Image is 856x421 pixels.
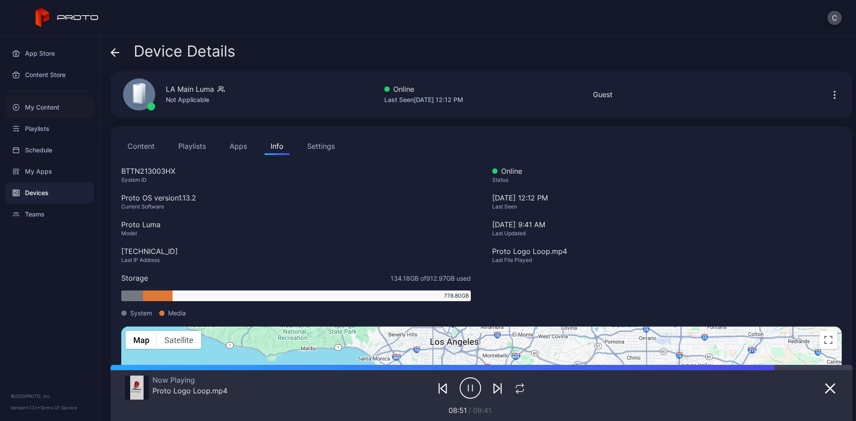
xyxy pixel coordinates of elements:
[492,203,842,210] div: Last Seen
[121,246,471,257] div: [TECHNICAL_ID]
[827,11,842,25] button: C
[301,137,341,155] button: Settings
[449,406,467,415] span: 08:51
[121,192,471,203] div: Proto OS version 1.13.2
[492,166,842,176] div: Online
[271,141,284,151] div: Info
[391,274,471,283] span: 134.18 GB of 912.97 GB used
[121,203,471,210] div: Current Software
[126,331,157,349] button: Show street map
[5,182,94,204] a: Devices
[492,176,842,184] div: Status
[307,141,335,151] div: Settings
[121,137,161,155] button: Content
[157,331,201,349] button: Show satellite imagery
[121,166,471,176] div: BTTN213003HX
[152,376,227,384] div: Now Playing
[121,257,471,264] div: Last IP Address
[134,43,235,60] span: Device Details
[223,137,253,155] button: Apps
[166,84,214,94] div: LA Main Luma
[5,204,94,225] a: Teams
[11,392,89,400] div: © 2025 PROTO, Inc.
[121,219,471,230] div: Proto Luma
[5,161,94,182] a: My Apps
[473,406,491,415] span: 09:41
[444,292,469,300] span: 778.80 GB
[152,386,227,395] div: Proto Logo Loop.mp4
[384,94,463,105] div: Last Seen [DATE] 12:12 PM
[5,118,94,139] a: Playlists
[121,230,471,237] div: Model
[5,97,94,118] a: My Content
[130,308,152,318] span: System
[11,405,40,410] span: Version 1.13.1 •
[384,84,463,94] div: Online
[469,406,471,415] span: /
[593,89,613,100] div: Guest
[121,273,148,283] div: Storage
[40,405,77,410] a: Terms Of Service
[819,331,837,349] button: Toggle fullscreen view
[492,246,842,257] div: Proto Logo Loop.mp4
[5,139,94,161] a: Schedule
[492,219,842,230] div: [DATE] 9:41 AM
[264,137,290,155] button: Info
[166,94,225,105] div: Not Applicable
[121,176,471,184] div: System ID
[5,43,94,64] a: App Store
[492,257,842,264] div: Last File Played
[5,64,94,86] a: Content Store
[492,230,842,237] div: Last Updated
[172,137,212,155] button: Playlists
[492,192,842,219] div: [DATE] 12:12 PM
[168,308,186,318] span: Media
